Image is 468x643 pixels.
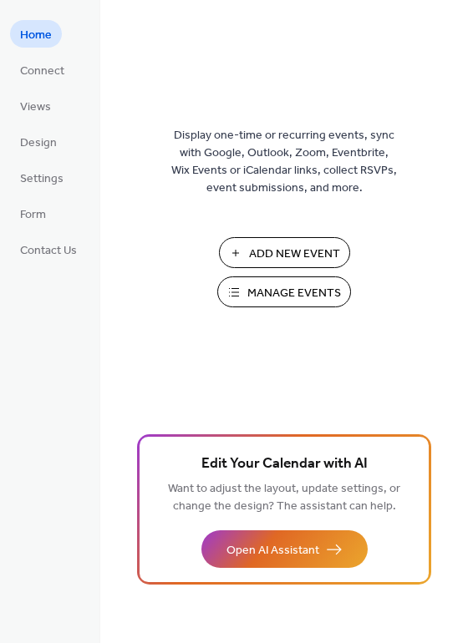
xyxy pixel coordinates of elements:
button: Manage Events [217,276,351,307]
span: Views [20,99,51,116]
span: Manage Events [247,285,341,302]
a: Views [10,92,61,119]
a: Settings [10,164,74,191]
a: Home [10,20,62,48]
span: Display one-time or recurring events, sync with Google, Outlook, Zoom, Eventbrite, Wix Events or ... [171,127,397,197]
span: Settings [20,170,64,188]
button: Add New Event [219,237,350,268]
button: Open AI Assistant [201,530,368,568]
a: Design [10,128,67,155]
span: Connect [20,63,64,80]
span: Form [20,206,46,224]
a: Connect [10,56,74,84]
span: Contact Us [20,242,77,260]
span: Home [20,27,52,44]
span: Open AI Assistant [226,542,319,559]
span: Want to adjust the layout, update settings, or change the design? The assistant can help. [168,478,400,518]
a: Form [10,200,56,227]
span: Edit Your Calendar with AI [201,453,368,476]
span: Design [20,134,57,152]
span: Add New Event [249,246,340,263]
a: Contact Us [10,235,87,263]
